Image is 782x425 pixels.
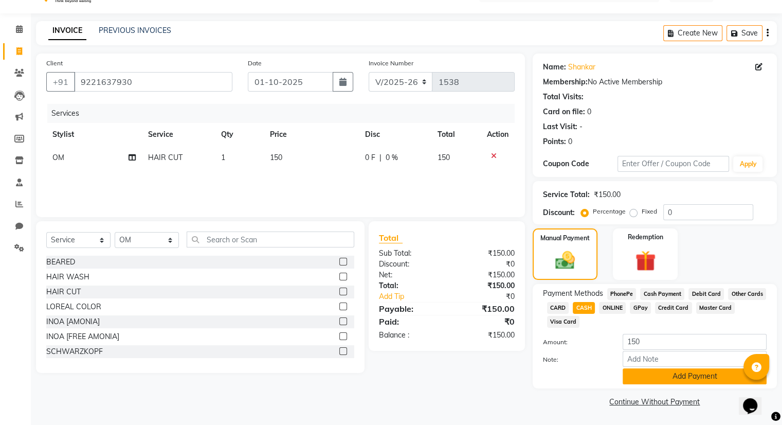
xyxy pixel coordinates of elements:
div: Sub Total: [371,248,447,259]
img: _gift.svg [629,248,662,274]
input: Search or Scan [187,232,354,247]
button: Add Payment [623,368,767,384]
label: Amount: [535,338,615,347]
label: Invoice Number [369,59,413,68]
span: HAIR CUT [148,153,183,162]
button: Create New [663,25,722,41]
span: 150 [438,153,450,162]
div: HAIR CUT [46,287,81,297]
div: BEARED [46,257,75,268]
div: INOA [AMONIA] [46,316,100,327]
div: Discount: [543,207,575,218]
a: Add Tip [371,291,459,302]
div: ₹150.00 [594,189,621,200]
div: - [579,121,583,132]
input: Enter Offer / Coupon Code [617,156,730,172]
span: OM [52,153,64,162]
div: SCHWARZKOPF [46,346,103,357]
span: GPay [630,302,651,314]
span: Visa Card [547,316,580,328]
div: No Active Membership [543,77,767,87]
span: 0 F [365,152,375,163]
th: Price [264,123,359,146]
div: ₹150.00 [447,248,522,259]
div: Discount: [371,259,447,270]
div: Coupon Code [543,158,617,169]
a: Continue Without Payment [535,397,775,408]
div: 0 [587,107,591,117]
span: Total [379,233,403,243]
div: Service Total: [543,189,590,200]
div: ₹150.00 [447,280,522,291]
div: Membership: [543,77,588,87]
div: LOREAL COLOR [46,302,101,312]
div: ₹0 [459,291,522,302]
span: PhonePe [607,288,636,300]
label: Date [248,59,262,68]
div: Payable: [371,303,447,315]
div: ₹150.00 [447,270,522,280]
label: Manual Payment [540,234,590,243]
span: CASH [573,302,595,314]
div: 0 [568,136,572,147]
div: ₹0 [447,259,522,270]
div: INOA [FREE AMONIA] [46,331,119,342]
div: HAIR WASH [46,272,89,282]
th: Stylist [46,123,142,146]
a: Shankar [568,62,595,73]
span: Payment Methods [543,288,603,299]
a: INVOICE [48,22,86,40]
div: Balance : [371,330,447,341]
div: Card on file: [543,107,585,117]
span: 0 % [386,152,398,163]
button: Apply [733,156,762,172]
div: Total Visits: [543,92,584,102]
div: Last Visit: [543,121,577,132]
label: Percentage [593,207,626,216]
a: PREVIOUS INVOICES [99,26,171,35]
span: ONLINE [599,302,626,314]
th: Action [481,123,515,146]
button: Save [726,25,762,41]
img: _cash.svg [549,249,581,272]
span: Credit Card [655,302,692,314]
span: Cash Payment [640,288,684,300]
input: Amount [623,334,767,350]
th: Disc [359,123,431,146]
th: Total [431,123,481,146]
label: Client [46,59,63,68]
div: ₹0 [447,315,522,328]
span: CARD [547,302,569,314]
div: Net: [371,270,447,280]
div: Points: [543,136,566,147]
span: Debit Card [688,288,724,300]
label: Redemption [628,233,663,242]
iframe: chat widget [739,384,772,415]
span: | [379,152,381,163]
div: Total: [371,280,447,291]
th: Service [142,123,215,146]
button: +91 [46,72,75,92]
div: ₹150.00 [447,330,522,341]
div: ₹150.00 [447,303,522,315]
span: Master Card [696,302,735,314]
label: Note: [535,355,615,364]
span: 1 [221,153,225,162]
div: Name: [543,62,566,73]
span: 150 [270,153,282,162]
input: Add Note [623,351,767,367]
div: Services [47,104,522,123]
label: Fixed [642,207,657,216]
th: Qty [215,123,264,146]
input: Search by Name/Mobile/Email/Code [74,72,232,92]
span: Other Cards [728,288,766,300]
div: Paid: [371,315,447,328]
